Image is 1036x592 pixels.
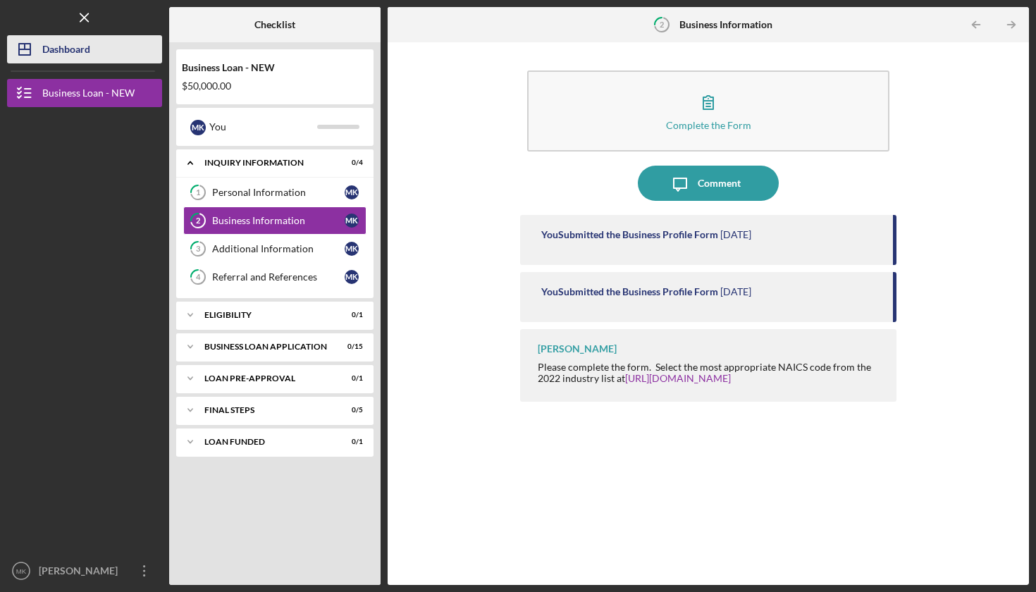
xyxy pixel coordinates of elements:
[183,178,366,206] a: 1Personal InformationMK
[338,311,363,319] div: 0 / 1
[660,20,664,29] tspan: 2
[720,286,751,297] time: 2025-09-09 13:35
[196,188,200,197] tspan: 1
[196,245,200,254] tspan: 3
[212,243,345,254] div: Additional Information
[666,120,751,130] div: Complete the Form
[679,19,772,30] b: Business Information
[541,286,718,297] div: You Submitted the Business Profile Form
[345,270,359,284] div: M K
[35,557,127,588] div: [PERSON_NAME]
[209,115,317,139] div: You
[338,343,363,351] div: 0 / 15
[625,372,731,384] a: [URL][DOMAIN_NAME]
[42,79,135,111] div: Business Loan - NEW
[204,159,328,167] div: INQUIRY INFORMATION
[345,185,359,199] div: M K
[698,166,741,201] div: Comment
[338,406,363,414] div: 0 / 5
[338,159,363,167] div: 0 / 4
[638,166,779,201] button: Comment
[204,311,328,319] div: ELIGIBILITY
[345,214,359,228] div: M K
[204,343,328,351] div: BUSINESS LOAN APPLICATION
[527,70,889,152] button: Complete the Form
[212,271,345,283] div: Referral and References
[212,215,345,226] div: Business Information
[16,567,27,575] text: MK
[204,374,328,383] div: LOAN PRE-APPROVAL
[182,62,368,73] div: Business Loan - NEW
[42,35,90,67] div: Dashboard
[7,557,162,585] button: MK[PERSON_NAME]
[196,273,201,282] tspan: 4
[338,374,363,383] div: 0 / 1
[7,35,162,63] button: Dashboard
[204,438,328,446] div: LOAN FUNDED
[345,242,359,256] div: M K
[183,263,366,291] a: 4Referral and ReferencesMK
[541,229,718,240] div: You Submitted the Business Profile Form
[183,206,366,235] a: 2Business InformationMK
[182,80,368,92] div: $50,000.00
[204,406,328,414] div: FINAL STEPS
[338,438,363,446] div: 0 / 1
[183,235,366,263] a: 3Additional InformationMK
[720,229,751,240] time: 2025-09-23 17:20
[190,120,206,135] div: M K
[538,362,882,384] div: Please complete the form. Select the most appropriate NAICS code from the 2022 industry list at
[7,79,162,107] button: Business Loan - NEW
[538,343,617,354] div: [PERSON_NAME]
[196,216,200,226] tspan: 2
[212,187,345,198] div: Personal Information
[254,19,295,30] b: Checklist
